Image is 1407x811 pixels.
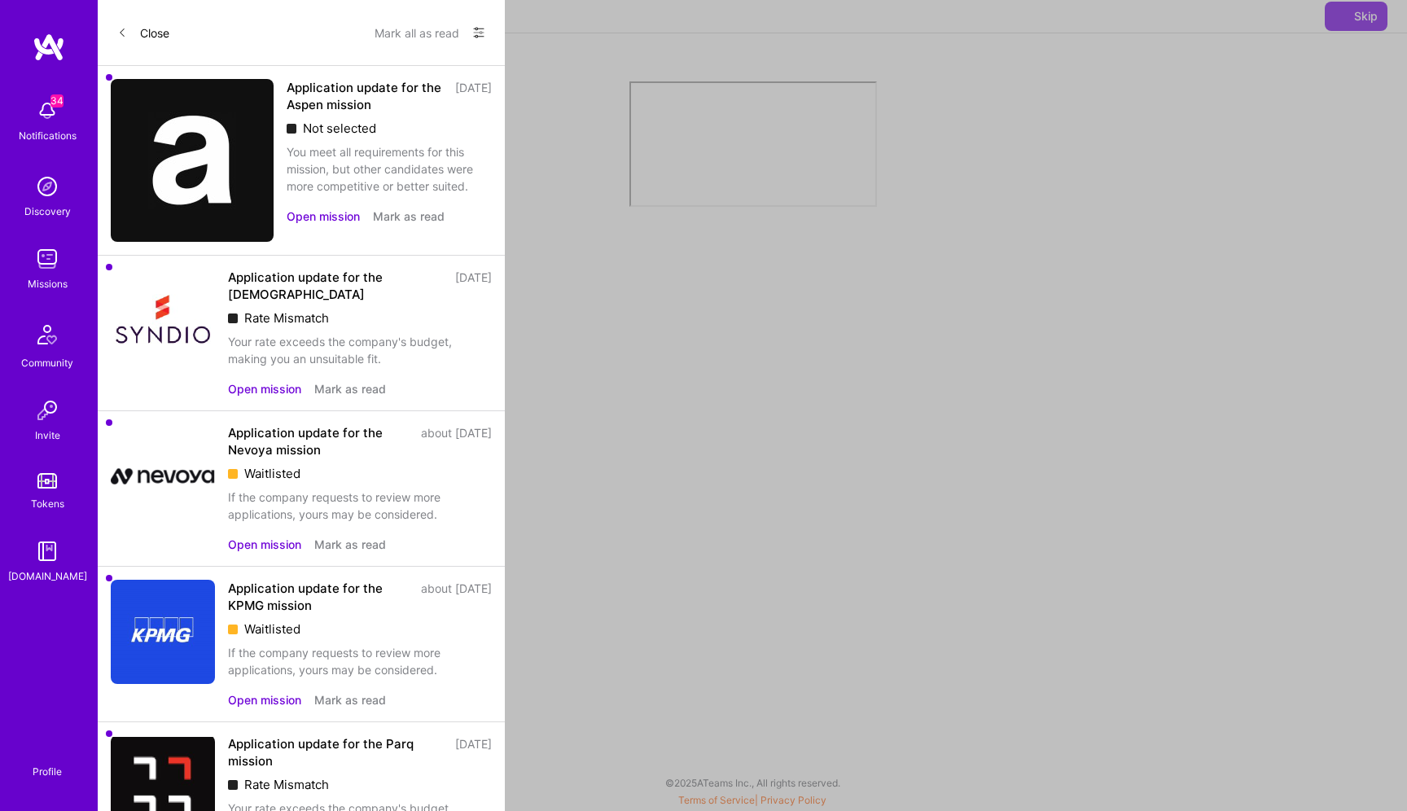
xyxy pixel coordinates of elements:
button: Mark as read [314,380,386,397]
div: [DATE] [455,269,492,303]
div: [DATE] [455,735,492,769]
div: Application update for the KPMG mission [228,580,411,614]
img: logo [33,33,65,62]
div: Rate Mismatch [228,309,492,327]
div: [DATE] [455,79,492,113]
button: Mark as read [314,691,386,708]
div: Notifications [19,127,77,144]
button: Open mission [228,380,301,397]
button: Open mission [228,536,301,553]
span: 34 [50,94,64,107]
button: Mark as read [373,208,445,225]
div: If the company requests to review more applications, yours may be considered. [228,489,492,523]
img: tokens [37,473,57,489]
div: Application update for the [DEMOGRAPHIC_DATA] [228,269,445,303]
div: Application update for the Parq mission [228,735,445,769]
img: Company Logo [111,269,215,373]
div: Application update for the Nevoya mission [228,424,411,458]
div: [DOMAIN_NAME] [8,568,87,585]
img: bell [31,94,64,127]
a: Profile [27,746,68,778]
div: about [DATE] [421,580,492,614]
button: Open mission [228,691,301,708]
div: You meet all requirements for this mission, but other candidates were more competitive or better ... [287,143,492,195]
div: Your rate exceeds the company's budget, making you an unsuitable fit. [228,333,492,367]
div: Discovery [24,203,71,220]
img: teamwork [31,243,64,275]
img: Invite [31,394,64,427]
div: Waitlisted [228,465,492,482]
div: Rate Mismatch [228,776,492,793]
img: Company Logo [111,580,215,684]
img: Company Logo [111,79,274,242]
div: Profile [33,763,62,778]
img: Community [28,315,67,354]
div: Tokens [31,495,64,512]
div: Community [21,354,73,371]
div: Not selected [287,120,492,137]
img: Company Logo [111,424,215,528]
div: Missions [28,275,68,292]
button: Mark as read [314,536,386,553]
div: If the company requests to review more applications, yours may be considered. [228,644,492,678]
div: Application update for the Aspen mission [287,79,445,113]
button: Mark all as read [375,20,459,46]
img: discovery [31,170,64,203]
div: Waitlisted [228,620,492,638]
button: Open mission [287,208,360,225]
div: Invite [35,427,60,444]
div: about [DATE] [421,424,492,458]
button: Close [117,20,169,46]
img: guide book [31,535,64,568]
